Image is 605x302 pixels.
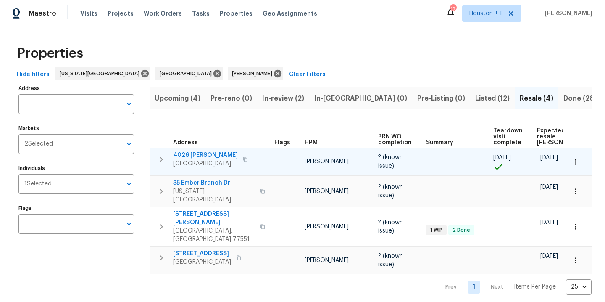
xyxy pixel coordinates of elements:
[18,126,134,131] label: Markets
[173,210,255,227] span: [STREET_ADDRESS][PERSON_NAME]
[18,206,134,211] label: Flags
[540,184,558,190] span: [DATE]
[305,140,318,146] span: HPM
[173,159,238,168] span: [GEOGRAPHIC_DATA]
[514,283,556,291] p: Items Per Page
[24,140,53,148] span: 2 Selected
[60,69,143,78] span: [US_STATE][GEOGRAPHIC_DATA]
[155,93,200,104] span: Upcoming (4)
[378,134,412,146] span: BRN WO completion
[80,9,97,18] span: Visits
[427,227,446,234] span: 1 WIP
[468,281,480,294] a: Goto page 1
[173,227,255,244] span: [GEOGRAPHIC_DATA], [GEOGRAPHIC_DATA] 77551
[18,86,134,91] label: Address
[475,93,510,104] span: Listed (12)
[155,67,223,80] div: [GEOGRAPHIC_DATA]
[540,253,558,259] span: [DATE]
[173,179,255,187] span: 35 Ember Branch Dr
[305,224,349,230] span: [PERSON_NAME]
[520,93,553,104] span: Resale (4)
[417,93,465,104] span: Pre-Listing (0)
[563,93,601,104] span: Done (282)
[449,227,473,234] span: 2 Done
[469,9,502,18] span: Houston + 1
[17,69,50,80] span: Hide filters
[173,249,231,258] span: [STREET_ADDRESS]
[437,279,592,295] nav: Pagination Navigation
[55,67,150,80] div: [US_STATE][GEOGRAPHIC_DATA]
[17,49,83,58] span: Properties
[286,67,329,82] button: Clear Filters
[173,151,238,159] span: 4026 [PERSON_NAME]
[305,159,349,164] span: [PERSON_NAME]
[173,140,198,146] span: Address
[540,155,558,161] span: [DATE]
[493,128,523,146] span: Teardown visit complete
[228,67,283,80] div: [PERSON_NAME]
[542,9,592,18] span: [PERSON_NAME]
[173,258,231,266] span: [GEOGRAPHIC_DATA]
[378,154,403,169] span: ? (known issue)
[426,140,453,146] span: Summary
[192,11,210,16] span: Tasks
[493,155,511,161] span: [DATE]
[378,253,403,268] span: ? (known issue)
[305,257,349,263] span: [PERSON_NAME]
[123,218,135,230] button: Open
[378,220,403,234] span: ? (known issue)
[210,93,252,104] span: Pre-reno (0)
[378,184,403,199] span: ? (known issue)
[262,93,304,104] span: In-review (2)
[537,128,584,146] span: Expected resale [PERSON_NAME]
[123,98,135,110] button: Open
[263,9,317,18] span: Geo Assignments
[144,9,182,18] span: Work Orders
[29,9,56,18] span: Maestro
[305,188,349,194] span: [PERSON_NAME]
[289,69,326,80] span: Clear Filters
[13,67,53,82] button: Hide filters
[450,5,456,13] div: 12
[24,180,52,188] span: 1 Selected
[220,9,253,18] span: Properties
[232,69,276,78] span: [PERSON_NAME]
[566,276,592,298] div: 25
[274,140,290,146] span: Flags
[108,9,134,18] span: Projects
[123,138,135,150] button: Open
[314,93,407,104] span: In-[GEOGRAPHIC_DATA] (0)
[123,178,135,190] button: Open
[18,166,134,171] label: Individuals
[173,187,255,204] span: [US_STATE][GEOGRAPHIC_DATA]
[540,220,558,225] span: [DATE]
[160,69,215,78] span: [GEOGRAPHIC_DATA]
